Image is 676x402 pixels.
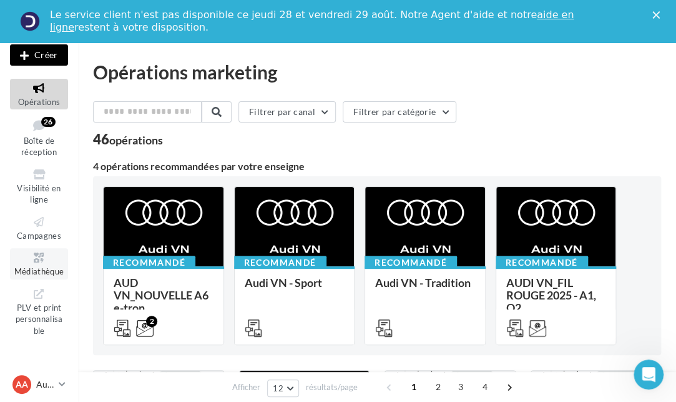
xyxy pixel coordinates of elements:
img: Profile image for Service-Client [20,11,40,31]
a: AA Audi [GEOGRAPHIC_DATA] [10,373,68,396]
div: Recommandé [365,256,457,269]
span: Campagnes [17,231,61,241]
span: Audi VN - Tradition [375,276,471,289]
button: Créer [10,44,68,66]
span: Afficher [232,381,260,393]
span: Médiathèque [14,266,64,276]
a: Médiathèque [10,248,68,279]
div: 2 [146,316,157,327]
span: Opérations [18,97,60,107]
span: PLV et print personnalisable [16,300,63,336]
span: 2 [428,377,448,397]
div: Fermer [652,11,665,19]
div: 46 [93,133,163,146]
div: opérations [109,134,163,146]
a: PLV et print personnalisable [10,284,68,339]
span: 4 [475,377,495,397]
span: AA [16,378,28,391]
button: 12 [267,379,299,397]
span: 1 [404,377,424,397]
div: Recommandé [103,256,195,269]
a: Opérations [10,79,68,109]
div: Recommandé [234,256,326,269]
a: aide en ligne [50,9,574,33]
div: Le service client n'est pas disponible ce jeudi 28 et vendredi 29 août. Notre Agent d'aide et not... [50,9,636,34]
a: Campagnes [10,213,68,243]
button: Filtrer par catégorie [343,101,456,123]
span: résultats/page [306,381,358,393]
div: Opérations marketing [93,63,661,81]
div: Recommandé [496,256,588,269]
div: 4 opérations recommandées par votre enseigne [93,161,661,171]
span: AUDI VN_FIL ROUGE 2025 - A1, Q2, ... [506,276,596,314]
div: Nouvelle campagne [10,44,68,66]
span: AUD VN_NOUVELLE A6 e-tron [114,276,208,314]
button: Filtrer par canal [238,101,336,123]
span: 3 [451,377,471,397]
div: 26 [41,117,56,127]
a: Boîte de réception26 [10,114,68,160]
iframe: Intercom live chat [634,359,664,389]
span: 12 [273,383,283,393]
span: Audi VN - Sport [245,276,322,289]
span: Visibilité en ligne [17,183,61,205]
p: Audi [GEOGRAPHIC_DATA] [36,378,54,391]
a: Visibilité en ligne [10,165,68,208]
span: Boîte de réception [21,136,57,158]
